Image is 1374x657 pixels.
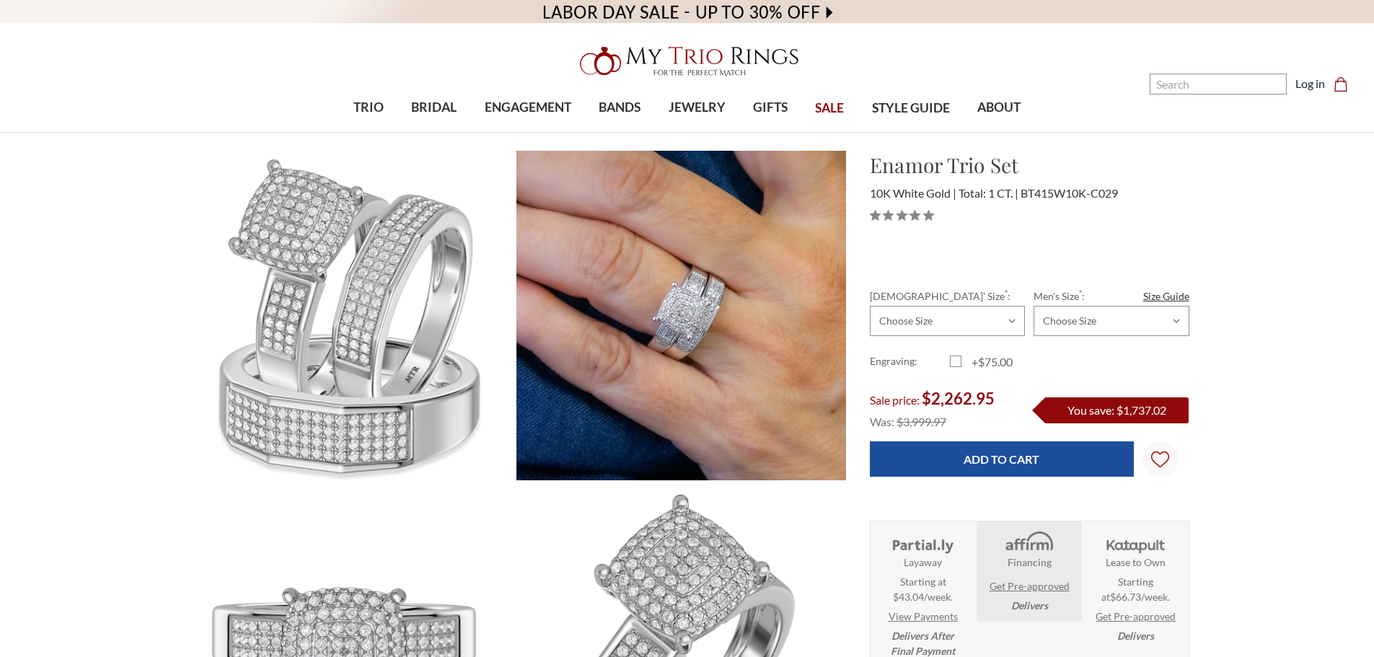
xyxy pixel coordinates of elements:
img: Layaway [889,530,956,555]
span: Starting at $43.04/week. [893,574,953,604]
span: Sale price: [870,393,920,407]
a: View Payments [889,609,958,624]
a: JEWELRY [654,84,739,131]
button: submenu toggle [361,131,376,133]
a: Wish Lists [1142,441,1179,477]
strong: Financing [1008,555,1052,570]
span: ENGAGEMENT [485,98,571,117]
span: ABOUT [977,98,1021,117]
button: submenu toggle [690,131,704,133]
a: SALE [801,85,858,132]
img: Affirm [995,530,1062,555]
span: $66.73/week [1110,591,1168,603]
span: BANDS [599,98,640,117]
span: BT415W10K-C029 [1021,186,1118,200]
strong: Lease to Own [1106,555,1166,570]
button: submenu toggle [992,131,1006,133]
span: GIFTS [753,98,788,117]
img: My Trio Rings [572,38,803,84]
a: ABOUT [964,84,1034,131]
em: Delivers [1117,628,1154,643]
span: Was: [870,415,894,428]
label: Men's Size : [1034,288,1189,304]
a: GIFTS [739,84,801,131]
svg: cart.cart_preview [1334,77,1348,92]
img: Photo of Enamor 1 ct tw. Diamond Princess Cluster Trio Set 10K White Gold [BT415W-C029] [516,151,846,480]
a: TRIO [340,84,397,131]
span: You save: $1,737.02 [1067,403,1166,417]
a: ENGAGEMENT [471,84,585,131]
button: submenu toggle [427,131,441,133]
input: Search [1150,74,1287,94]
button: submenu toggle [612,131,627,133]
li: Affirm [977,521,1081,622]
a: STYLE GUIDE [858,85,963,132]
span: $2,262.95 [922,389,995,408]
input: Add to Cart [870,441,1134,477]
li: Katapult [1083,521,1188,652]
span: Total: 1 CT. [959,186,1018,200]
button: submenu toggle [521,131,535,133]
span: $3,999.97 [897,415,946,428]
a: Get Pre-approved [990,578,1070,594]
a: BANDS [585,84,654,131]
span: TRIO [353,98,384,117]
a: Get Pre-approved [1096,609,1176,624]
span: SALE [815,99,844,118]
span: JEWELRY [669,98,726,117]
h1: Enamor Trio Set [870,150,1189,180]
span: STYLE GUIDE [872,99,950,118]
span: BRIDAL [411,98,457,117]
span: 10K White Gold [870,186,956,200]
a: Log in [1295,75,1325,92]
a: Cart with 0 items [1334,75,1357,92]
a: BRIDAL [397,84,470,131]
a: Size Guide [1143,288,1189,304]
button: submenu toggle [763,131,778,133]
label: Engraving: [870,353,950,371]
img: Katapult [1102,530,1169,555]
svg: Wish Lists [1151,405,1169,513]
label: [DEMOGRAPHIC_DATA]' Size : [870,288,1025,304]
a: My Trio Rings [398,38,975,84]
em: Delivers [1011,598,1048,613]
img: Photo of Enamor 1 ct tw. Diamond Princess Cluster Trio Set 10K White Gold [BT415W-C029] [186,151,516,480]
label: +$75.00 [950,353,1030,371]
strong: Layaway [904,555,942,570]
span: Starting at . [1088,574,1184,604]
